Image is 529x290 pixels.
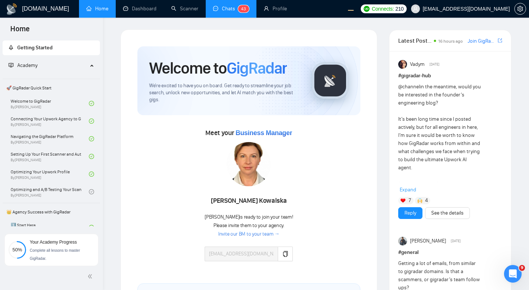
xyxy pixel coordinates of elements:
button: See the details [425,207,470,219]
span: Home [4,24,36,39]
span: 3 [244,6,246,11]
span: Vadym [410,60,425,68]
span: 4 [241,6,244,11]
span: copy [283,251,288,257]
a: userProfile [264,6,287,12]
span: check-circle [89,119,94,124]
span: check-circle [89,171,94,177]
a: Welcome to GigRadarBy[PERSON_NAME] [11,95,89,112]
span: Your Academy Progress [30,240,77,245]
img: 🙌 [417,198,422,203]
span: 16 hours ago [438,39,463,44]
img: Vadym [398,60,407,69]
a: homeHome [86,6,108,12]
span: 🚀 GigRadar Quick Start [3,81,99,95]
span: Please invite them to your agency. [213,222,284,229]
a: Connecting Your Upwork Agency to GigRadarBy[PERSON_NAME] [11,113,89,129]
li: Getting Started [3,40,100,55]
a: dashboardDashboard [123,6,156,12]
h1: # gigradar-hub [398,72,502,80]
span: Connects: [372,5,394,13]
a: messageChats43 [213,6,249,12]
span: [DATE] [429,61,439,68]
span: export [498,38,502,43]
span: check-circle [89,154,94,159]
span: Academy [17,62,37,68]
span: Latest Posts from the GigRadar Community [398,36,432,45]
a: Reply [404,209,416,217]
span: check-circle [89,189,94,194]
span: 4 [425,197,428,204]
a: Optimizing and A/B Testing Your Scanner for Better ResultsBy[PERSON_NAME] [11,184,89,200]
div: [PERSON_NAME] Kowalska [205,195,293,207]
span: 👑 Agency Success with GigRadar [3,205,99,219]
span: Expand [400,187,416,193]
span: fund-projection-screen [8,63,14,68]
a: searchScanner [171,6,198,12]
span: [DATE] [451,238,461,244]
span: @channel [398,84,420,90]
a: Invite our BM to your team → [218,231,280,238]
span: check-circle [89,101,94,106]
h1: # general [398,248,502,257]
span: rocket [8,45,14,50]
img: 1705952806691-1.jpg [227,142,271,186]
span: We're excited to have you on board. Get ready to streamline your job search, unlock new opportuni... [149,82,300,103]
span: user [413,6,418,11]
span: double-left [87,273,95,280]
a: 1️⃣ Start Here [11,219,89,236]
span: Getting Started [17,45,53,51]
button: setting [514,3,526,15]
a: Optimizing Your Upwork ProfileBy[PERSON_NAME] [11,166,89,182]
a: Setting Up Your First Scanner and Auto-BidderBy[PERSON_NAME] [11,148,89,165]
a: See the details [431,209,464,217]
h1: Welcome to [149,58,287,78]
img: ❤️ [400,198,406,203]
button: Reply [398,207,422,219]
span: Academy [8,62,37,68]
span: Complete all lessons to master GigRadar. [30,248,80,261]
a: Join GigRadar Slack Community [468,37,496,45]
span: GigRadar [227,58,287,78]
button: copy [278,247,293,261]
a: export [498,37,502,44]
span: check-circle [89,225,94,230]
img: gigradar-logo.png [312,62,349,99]
span: Business Manager [235,129,292,137]
span: Meet your [205,129,292,137]
span: check-circle [89,136,94,141]
img: upwork-logo.png [364,6,370,12]
span: [PERSON_NAME] [410,237,446,245]
a: setting [514,6,526,12]
span: [PERSON_NAME] is ready to join your team! [205,214,293,220]
iframe: Intercom live chat [504,265,522,283]
span: 50% [8,247,26,252]
img: logo [6,3,18,15]
img: Myroslav Koval [398,237,407,245]
span: 9 [519,265,525,271]
span: 7 [409,197,411,204]
sup: 43 [238,5,249,13]
a: Navigating the GigRadar PlatformBy[PERSON_NAME] [11,131,89,147]
span: 210 [395,5,403,13]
